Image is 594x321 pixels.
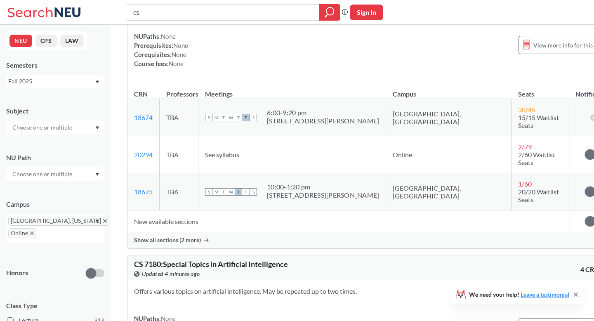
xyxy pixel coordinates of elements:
span: Updated 4 minutes ago [142,269,200,279]
span: M [212,114,220,121]
span: F [242,114,250,121]
div: 6:00 - 9:20 pm [267,109,379,117]
svg: Dropdown arrow [95,80,99,84]
p: Honors [6,268,28,278]
span: S [205,188,212,196]
input: Choose one or multiple [8,169,78,179]
svg: magnifying glass [325,7,335,18]
span: 1 / 60 [518,180,532,188]
div: 10:00 - 1:20 pm [267,183,379,191]
div: Dropdown arrow [6,167,104,181]
td: [GEOGRAPHIC_DATA], [GEOGRAPHIC_DATA] [386,173,511,210]
span: None [161,33,176,40]
span: None [173,42,188,49]
span: W [227,188,235,196]
div: [GEOGRAPHIC_DATA], [US_STATE]X to remove pillOnlineX to remove pillDropdown arrow [6,214,104,243]
svg: Dropdown arrow [95,126,99,130]
span: T [235,188,242,196]
svg: Dropdown arrow [95,220,99,223]
input: Class, professor, course number, "phrase" [132,5,313,19]
div: Campus [6,200,104,209]
a: 18674 [134,113,153,121]
div: Fall 2025 [8,77,94,86]
div: CRN [134,90,148,99]
td: [GEOGRAPHIC_DATA], [GEOGRAPHIC_DATA] [386,99,511,136]
td: TBA [160,99,198,136]
span: OnlineX to remove pill [8,228,36,238]
svg: Dropdown arrow [95,173,99,176]
a: 20294 [134,151,153,158]
a: Leave a testimonial [521,291,569,298]
div: NUPaths: Prerequisites: Corequisites: Course fees: [134,32,188,68]
span: 15/15 Waitlist Seats [518,113,559,129]
span: [GEOGRAPHIC_DATA], [US_STATE]X to remove pill [8,216,109,226]
td: TBA [160,173,198,210]
span: S [250,188,257,196]
button: NEU [9,35,32,47]
button: LAW [60,35,84,47]
span: 20/20 Waitlist Seats [518,188,559,203]
span: CS 7180 : Special Topics in Artificial Intelligence [134,260,288,269]
div: NU Path [6,153,104,162]
td: TBA [160,136,198,173]
div: [STREET_ADDRESS][PERSON_NAME] [267,191,379,199]
div: magnifying glass [319,4,340,21]
span: M [212,188,220,196]
span: See syllabus [205,151,239,158]
td: New available sections [127,210,570,232]
th: Seats [511,81,570,99]
button: CPS [35,35,57,47]
input: Choose one or multiple [8,123,78,132]
span: 2 / 79 [518,143,532,151]
div: Dropdown arrow [6,120,104,135]
span: 30 / 45 [518,106,535,113]
button: Sign In [350,5,383,20]
span: F [242,188,250,196]
span: Show all sections (2 more) [134,236,201,244]
div: [STREET_ADDRESS][PERSON_NAME] [267,117,379,125]
th: Professors [160,81,198,99]
span: T [235,114,242,121]
span: S [205,114,212,121]
svg: X to remove pill [30,231,34,235]
a: 18675 [134,188,153,196]
div: Subject [6,106,104,116]
div: Fall 2025Dropdown arrow [6,75,104,88]
th: Meetings [198,81,386,99]
span: T [220,114,227,121]
div: Semesters [6,61,104,70]
span: W [227,114,235,121]
svg: X to remove pill [103,219,107,223]
span: 2/60 Waitlist Seats [518,151,555,166]
span: S [250,114,257,121]
span: T [220,188,227,196]
span: We need your help! [469,292,569,297]
span: None [169,60,184,67]
span: Class Type [6,301,104,310]
span: None [172,51,186,58]
th: Campus [386,81,511,99]
td: Online [386,136,511,173]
